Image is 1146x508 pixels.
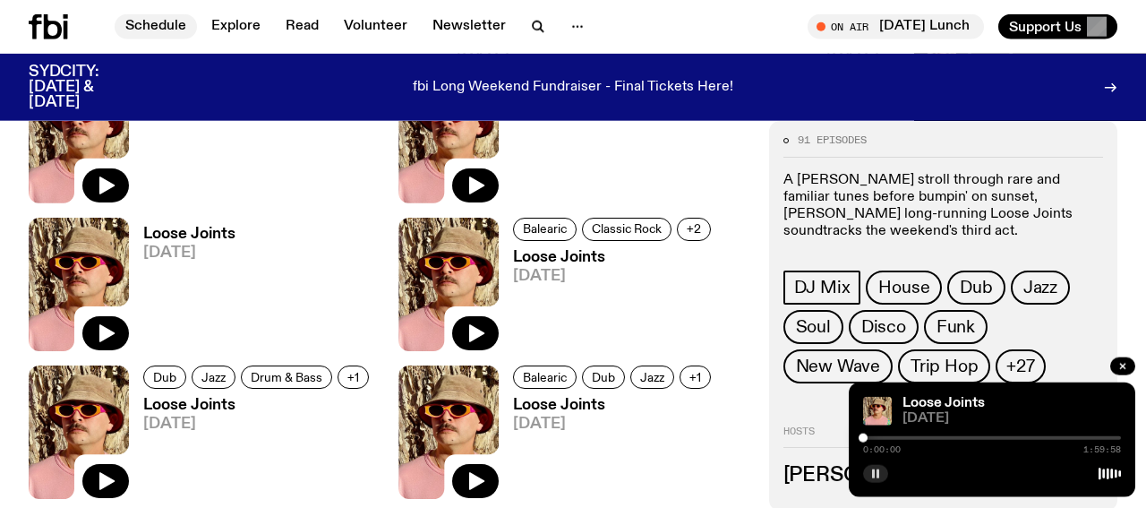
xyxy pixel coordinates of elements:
span: [DATE] [513,417,716,432]
span: DJ Mix [794,278,851,297]
img: Tyson stands in front of a paperbark tree wearing orange sunglasses, a suede bucket hat and a pin... [29,69,129,202]
a: Dub [582,366,625,389]
span: Dub [153,370,176,383]
a: Newsletter [422,14,517,39]
h3: Loose Joints [143,227,235,242]
a: Explore [201,14,271,39]
button: +27 [996,349,1045,383]
span: 1:59:58 [1083,445,1121,454]
span: Dub [960,278,992,297]
img: Tyson stands in front of a paperbark tree wearing orange sunglasses, a suede bucket hat and a pin... [398,69,499,202]
a: Trip Hop [898,349,990,383]
span: +1 [347,370,359,383]
img: Tyson stands in front of a paperbark tree wearing orange sunglasses, a suede bucket hat and a pin... [29,366,129,499]
button: On Air[DATE] Lunch [808,14,984,39]
a: Balearic [513,366,577,389]
span: Trip Hop [911,357,978,376]
a: New Wave [783,349,893,383]
a: Schedule [115,14,197,39]
a: Loose Joints[DATE] [129,78,235,202]
span: [DATE] [143,245,235,261]
span: Drum & Bass [251,370,322,383]
h3: Loose Joints [513,250,716,265]
span: Soul [796,317,831,337]
a: Classic Rock [582,218,671,241]
button: +1 [680,366,711,389]
span: New Wave [796,357,880,376]
a: Loose Joints[DATE] [499,250,716,351]
span: +2 [687,222,701,236]
h3: [PERSON_NAME] [783,466,1103,486]
span: Jazz [1023,278,1057,297]
a: Loose Joints [902,396,985,410]
span: [DATE] [513,269,716,284]
h3: Loose Joints [513,398,716,413]
a: Loose Joints[DATE] [499,78,605,202]
a: Read [275,14,329,39]
span: +27 [1006,357,1034,376]
h3: SYDCITY: [DATE] & [DATE] [29,65,143,110]
a: Volunteer [333,14,418,39]
span: Funk [936,317,975,337]
a: Loose Joints[DATE] [499,398,716,499]
span: Balearic [523,370,567,383]
a: Funk [924,310,988,344]
img: Tyson stands in front of a paperbark tree wearing orange sunglasses, a suede bucket hat and a pin... [398,366,499,499]
a: Dub [143,366,186,389]
button: +2 [677,218,711,241]
a: Disco [849,310,919,344]
h3: Loose Joints [143,398,374,413]
img: Tyson stands in front of a paperbark tree wearing orange sunglasses, a suede bucket hat and a pin... [29,218,129,351]
h2: Hosts [783,426,1103,448]
a: House [866,271,942,305]
span: Dub [592,370,615,383]
span: House [878,278,929,297]
a: Dub [947,271,1005,305]
span: +1 [689,370,701,383]
p: A [PERSON_NAME] stroll through rare and familiar tunes before bumpin' on sunset, [PERSON_NAME] lo... [783,172,1103,241]
p: fbi Long Weekend Fundraiser - Final Tickets Here! [413,80,733,96]
img: Tyson stands in front of a paperbark tree wearing orange sunglasses, a suede bucket hat and a pin... [398,218,499,351]
span: Balearic [523,222,567,236]
span: Classic Rock [592,222,662,236]
a: Jazz [630,366,674,389]
a: Loose Joints[DATE] [129,227,235,351]
span: 91 episodes [798,135,867,145]
span: Disco [861,317,906,337]
a: Jazz [192,366,235,389]
span: [DATE] [902,412,1121,426]
span: Jazz [640,370,664,383]
span: Support Us [1009,19,1082,35]
img: Tyson stands in front of a paperbark tree wearing orange sunglasses, a suede bucket hat and a pin... [863,397,892,426]
a: Drum & Bass [241,366,332,389]
span: [DATE] [143,417,374,432]
a: DJ Mix [783,271,861,305]
a: Balearic [513,218,577,241]
span: 0:00:00 [863,445,901,454]
button: Support Us [998,14,1117,39]
span: Jazz [201,370,226,383]
a: Soul [783,310,843,344]
a: Loose Joints[DATE] [129,398,374,499]
button: +1 [338,366,369,389]
a: Jazz [1011,271,1070,305]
